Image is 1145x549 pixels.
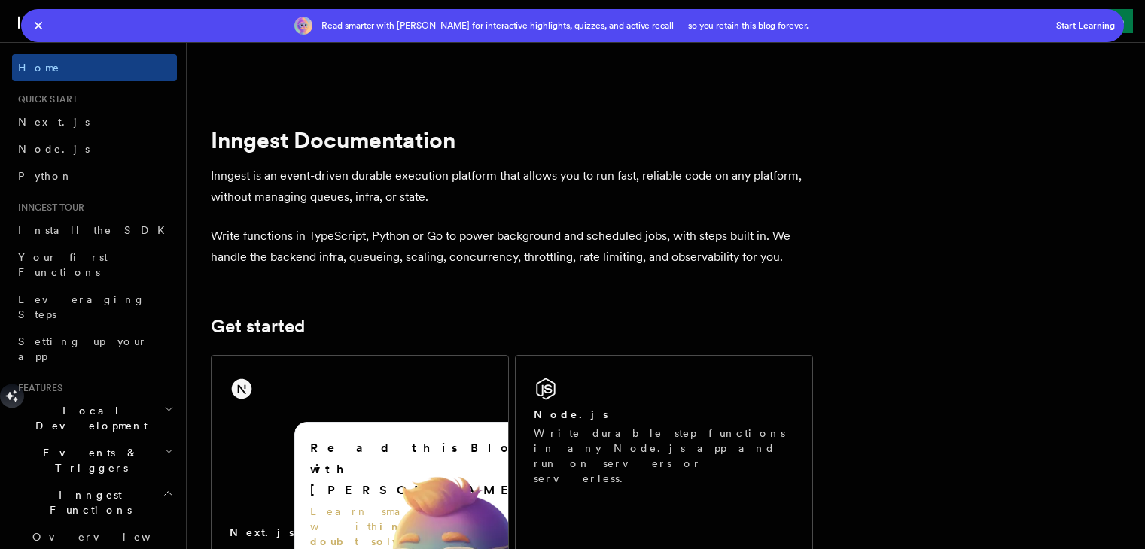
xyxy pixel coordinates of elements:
[102,5,245,42] a: Documentation
[12,328,177,370] a: Setting up your app
[1056,20,1115,32] button: Start Learning
[12,286,177,328] a: Leveraging Steps
[211,126,813,153] h1: Inngest Documentation
[18,251,108,278] span: Your first Functions
[18,293,145,320] span: Leveraging Steps
[18,224,174,236] span: Install the SDK
[211,316,305,337] a: Get started
[294,17,312,35] img: YGKJsZeRdmH4EmuOOApbyC3zOHFStLlTbnyyk1FCUfVORbAgR49nQWDn9psExeqYkxBImZOoP39rgtQAAA==
[12,403,164,433] span: Local Development
[12,54,177,81] a: Home
[245,5,343,41] a: Examples
[18,143,90,155] span: Node.js
[12,162,177,190] a: Python
[12,382,62,394] span: Features
[534,426,794,486] p: Write durable step functions in any Node.js app and run on servers or serverless.
[12,93,78,105] span: Quick start
[12,108,177,135] a: Next.js
[343,5,441,41] a: AgentKit
[12,135,177,162] a: Node.js
[12,202,84,214] span: Inngest tour
[18,60,60,75] span: Home
[12,217,177,244] a: Install the SDK
[321,20,809,32] span: Read smarter with [PERSON_NAME] for interactive highlights, quizzes, and active recall — so you r...
[12,439,177,481] button: Events & Triggers
[12,487,163,517] span: Inngest Functions
[12,244,177,286] a: Your first Functions
[12,397,177,439] button: Local Development
[18,116,90,128] span: Next.js
[230,525,294,540] h2: Next.js
[12,445,164,475] span: Events & Triggers
[12,481,177,523] button: Inngest Functions
[534,407,608,422] h2: Node.js
[211,226,813,268] p: Write functions in TypeScript, Python or Go to power background and scheduled jobs, with steps bu...
[18,335,148,362] span: Setting up your app
[18,170,73,182] span: Python
[32,531,187,543] span: Overview
[211,165,813,208] p: Inngest is an event-driven durable execution platform that allows you to run fast, reliable code ...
